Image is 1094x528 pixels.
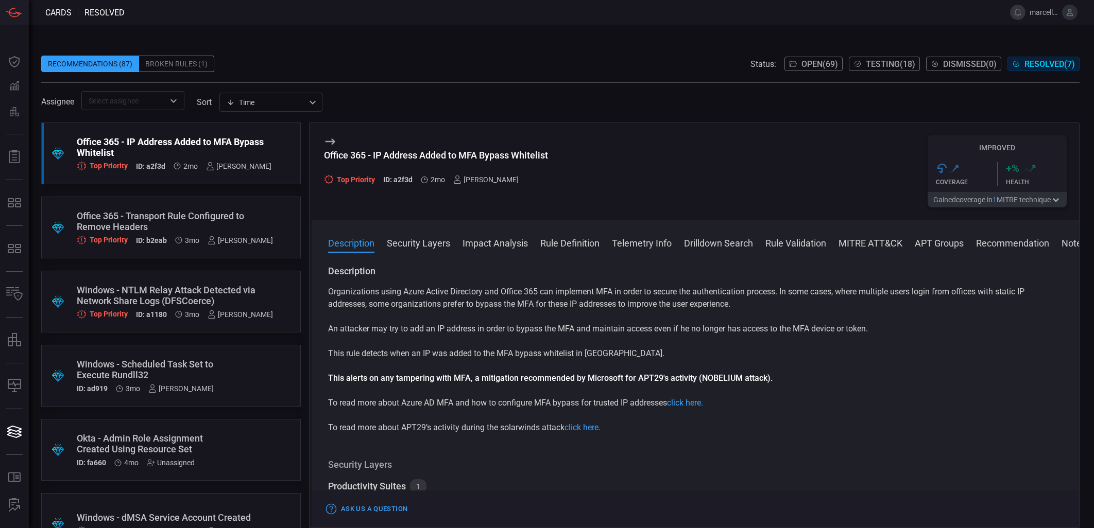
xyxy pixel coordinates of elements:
button: Security Layers [387,236,450,249]
div: Office 365 - IP Address Added to MFA Bypass Whitelist [324,150,548,161]
h5: ID: a2f3d [136,162,165,171]
h3: Security Layers [328,459,1063,471]
button: Reports [2,145,27,169]
strong: This alerts on any tampering with MFA, a mitigation recommended by Microsoft for APT29's activity... [328,373,773,383]
a: click here. [667,398,703,408]
span: Cards [45,8,72,17]
button: Notes [1062,236,1086,249]
button: Telemetry Info [612,236,672,249]
span: marcellinus.chua [1030,8,1058,16]
div: Windows - dMSA Service Account Created [77,512,272,523]
div: Productivity Suites [328,480,406,492]
span: Dismissed ( 0 ) [943,59,997,69]
button: Preventions [2,99,27,124]
h5: Improved [928,144,1067,152]
span: Aug 11, 2025 8:15 PM [431,175,445,184]
button: Rule Validation [765,236,826,249]
button: Recommendation [976,236,1049,249]
p: This rule detects when an IP was added to the MFA bypass whitelist in [GEOGRAPHIC_DATA]. [328,347,1063,360]
span: Jun 03, 2025 9:17 PM [124,459,139,467]
button: Impact Analysis [463,236,528,249]
button: Cards [2,419,27,444]
button: Dismissed(0) [926,57,1001,71]
span: Resolved ( 7 ) [1024,59,1075,69]
button: Testing(18) [849,57,920,71]
div: Coverage [936,179,997,186]
h3: Description [328,265,1063,277]
button: APT Groups [915,236,964,249]
button: Open [166,94,181,108]
div: [PERSON_NAME] [208,236,273,244]
span: Open ( 69 ) [801,59,838,69]
div: [PERSON_NAME] [148,384,214,393]
button: Detections [2,74,27,99]
div: 1 [410,479,426,494]
span: Aug 11, 2025 8:15 PM [183,162,198,170]
h5: ID: ad919 [77,384,108,393]
h3: + % [1006,162,1019,174]
div: Okta - Admin Role Assignment Created Using Resource Set [77,433,226,454]
span: Jul 15, 2025 10:48 PM [185,310,199,319]
p: An attacker may try to add an IP address in order to bypass the MFA and maintain access even if h... [328,323,1063,335]
span: Jul 21, 2025 10:03 PM [185,236,199,244]
button: Drilldown Search [684,236,753,249]
div: Unassigned [147,459,195,467]
div: Top Priority [324,174,375,184]
button: Resolved(7) [1007,57,1080,71]
h5: ID: fa660 [77,459,106,467]
p: Organizations using Azure Active Directory and Office 365 can implement MFA in order to secure th... [328,286,1063,310]
div: [PERSON_NAME] [206,162,271,170]
div: Windows - Scheduled Task Set to Execute Rundll32 [77,359,226,380]
span: resolved [84,8,125,17]
button: Open(69) [784,57,843,71]
div: Health [1006,179,1067,186]
div: Office 365 - IP Address Added to MFA Bypass Whitelist [77,136,271,158]
input: Select assignee [84,94,164,107]
p: To read more about APT29’s activity during the solarwinds attack [328,421,1063,434]
div: [PERSON_NAME] [208,310,273,319]
button: Description [328,236,374,249]
h5: ID: a1180 [136,310,167,319]
span: Jun 30, 2025 11:44 PM [126,384,140,393]
button: assets [2,328,27,353]
p: To read more about Azure AD MFA and how to configure MFA bypass for trusted IP addresses [328,397,1063,409]
span: 1 [993,196,997,204]
div: Time [227,97,306,108]
button: Rule Catalog [2,465,27,490]
div: [PERSON_NAME] [453,175,519,184]
span: Testing ( 18 ) [866,59,915,69]
button: ALERT ANALYSIS [2,493,27,518]
div: Office 365 - Transport Rule Configured to Remove Headers [77,210,273,232]
span: Assignee [41,97,74,107]
span: Status: [750,59,776,69]
div: Windows - NTLM Relay Attack Detected via Network Share Logs (DFSCoerce) [77,285,273,306]
button: Inventory [2,282,27,307]
a: click here. [565,423,601,432]
button: Compliance Monitoring [2,374,27,398]
button: MITRE ATT&CK [839,236,902,249]
div: Top Priority [77,309,128,319]
div: Recommendations (87) [41,56,139,72]
h5: ID: a2f3d [383,175,413,184]
h5: ID: b2eab [136,236,167,245]
button: Ask Us a Question [324,501,410,517]
div: Top Priority [77,161,128,171]
div: Broken Rules (1) [139,56,214,72]
button: MITRE - Detection Posture [2,236,27,261]
button: Rule Definition [540,236,600,249]
button: Dashboard [2,49,27,74]
button: MITRE - Exposures [2,190,27,215]
button: Gainedcoverage in1MITRE technique [928,192,1067,207]
label: sort [197,97,212,107]
div: Top Priority [77,235,128,245]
